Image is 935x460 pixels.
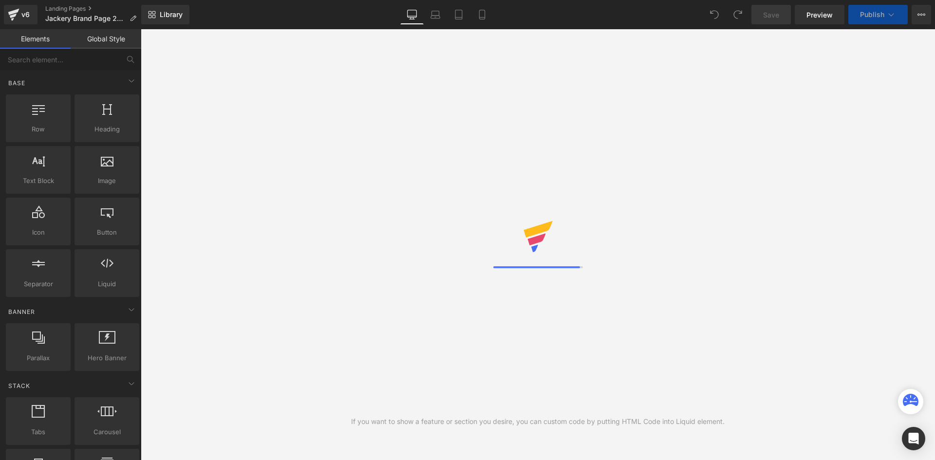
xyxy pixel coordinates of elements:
a: Laptop [424,5,447,24]
span: Image [77,176,136,186]
a: Mobile [470,5,494,24]
span: Button [77,227,136,238]
span: Heading [77,124,136,134]
span: Save [763,10,779,20]
span: Icon [9,227,68,238]
span: Text Block [9,176,68,186]
span: Preview [806,10,833,20]
span: Separator [9,279,68,289]
div: v6 [19,8,32,21]
div: If you want to show a feature or section you desire, you can custom code by putting HTML Code int... [351,416,725,427]
span: Row [9,124,68,134]
span: Jackery Brand Page 2025 [45,15,126,22]
span: Library [160,10,183,19]
span: Banner [7,307,36,316]
a: New Library [141,5,189,24]
a: v6 [4,5,37,24]
a: Preview [795,5,844,24]
a: Landing Pages [45,5,144,13]
button: More [912,5,931,24]
span: Base [7,78,26,88]
div: Open Intercom Messenger [902,427,925,450]
span: Publish [860,11,884,18]
span: Carousel [77,427,136,437]
button: Redo [728,5,748,24]
button: Undo [705,5,724,24]
span: Parallax [9,353,68,363]
a: Global Style [71,29,141,49]
span: Liquid [77,279,136,289]
span: Hero Banner [77,353,136,363]
span: Stack [7,381,31,390]
button: Publish [848,5,908,24]
a: Tablet [447,5,470,24]
a: Desktop [400,5,424,24]
span: Tabs [9,427,68,437]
